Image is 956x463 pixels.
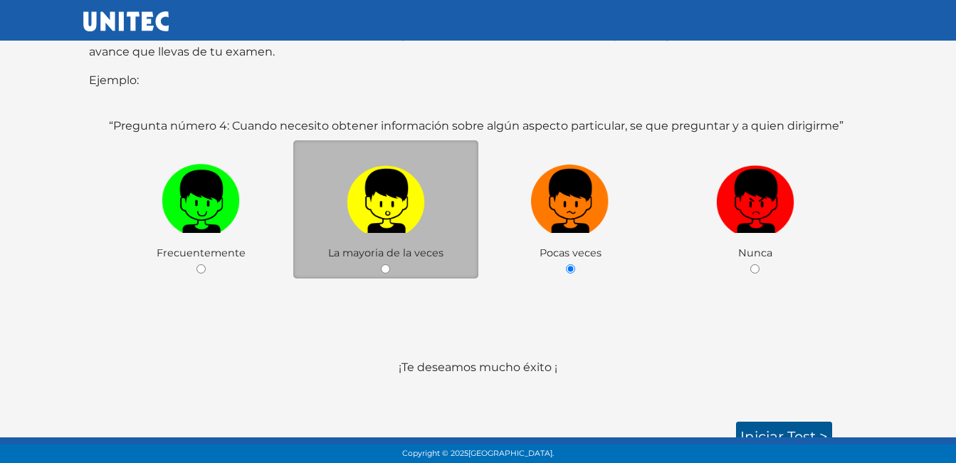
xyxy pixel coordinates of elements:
img: a1.png [347,159,425,234]
a: Iniciar test > [736,422,832,452]
img: n1.png [531,159,609,234]
p: Ejemplo: [89,72,868,89]
p: ¡Te deseamos mucho éxito ¡ [89,359,868,410]
span: La mayoria de la veces [328,246,443,259]
img: UNITEC [83,11,169,31]
label: “Pregunta número 4: Cuando necesito obtener información sobre algún aspecto particular, se que pr... [109,118,844,135]
span: Pocas veces [540,246,602,259]
p: Para terminar el examen debes contestar todas las preguntas. En la parte inferior de cada hoja de... [89,26,868,61]
img: v1.png [162,159,240,234]
span: [GEOGRAPHIC_DATA]. [468,449,554,458]
span: Nunca [738,246,772,259]
span: Frecuentemente [157,246,246,259]
img: r1.png [716,159,794,234]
